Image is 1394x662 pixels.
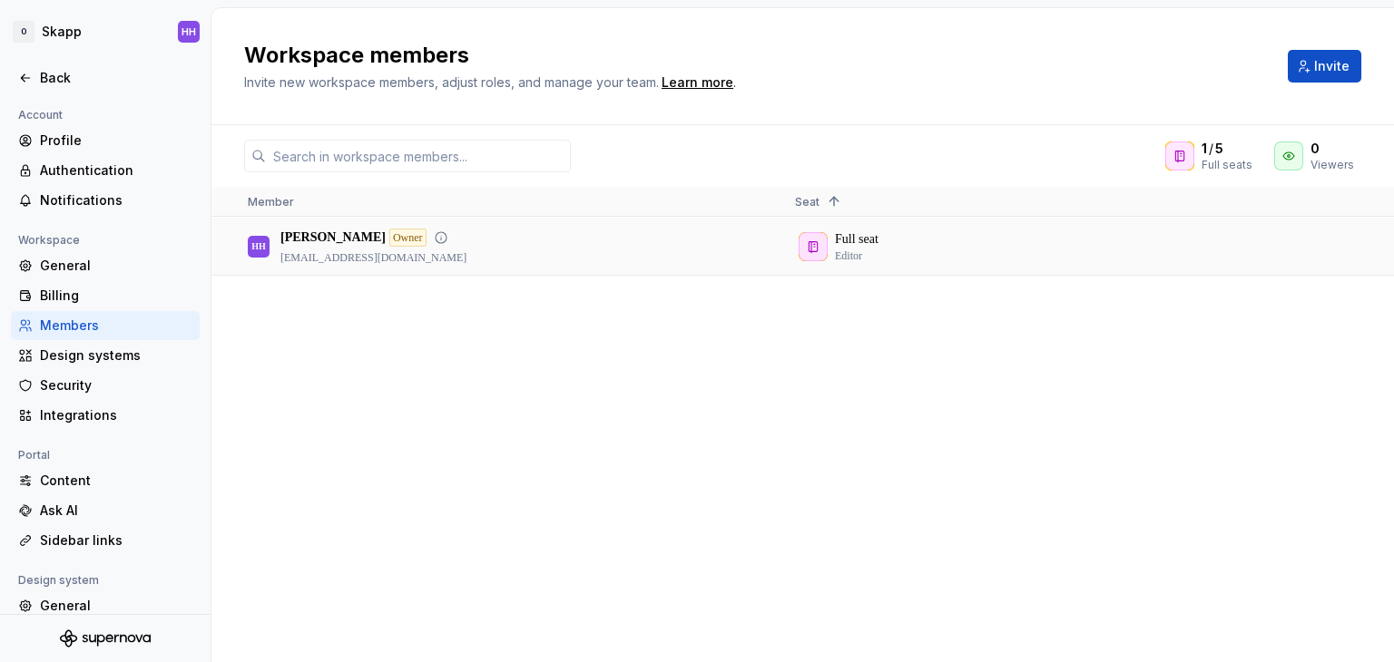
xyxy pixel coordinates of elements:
[11,526,200,555] a: Sidebar links
[11,229,87,251] div: Workspace
[40,597,192,615] div: General
[11,371,200,400] a: Security
[40,287,192,305] div: Billing
[11,341,200,370] a: Design systems
[1215,140,1223,158] span: 5
[11,496,200,525] a: Ask AI
[40,472,192,490] div: Content
[40,161,192,180] div: Authentication
[40,257,192,275] div: General
[1314,57,1350,75] span: Invite
[11,63,200,92] a: Back
[11,281,200,310] a: Billing
[11,251,200,280] a: General
[11,444,57,466] div: Portal
[40,316,192,335] div: Members
[60,629,151,647] svg: Supernova Logo
[1202,158,1252,172] div: Full seats
[40,501,192,520] div: Ask AI
[11,466,200,495] a: Content
[248,195,294,209] span: Member
[280,229,386,247] p: [PERSON_NAME]
[1288,50,1361,83] button: Invite
[266,140,571,172] input: Search in workspace members...
[13,21,34,43] div: O
[11,570,106,591] div: Design system
[40,376,192,394] div: Security
[11,401,200,430] a: Integrations
[11,104,70,126] div: Account
[280,250,466,265] p: [EMAIL_ADDRESS][DOMAIN_NAME]
[795,195,820,209] span: Seat
[11,591,200,620] a: General
[11,156,200,185] a: Authentication
[40,406,192,424] div: Integrations
[251,229,266,264] div: HH
[1202,140,1207,158] span: 1
[244,74,659,90] span: Invite new workspace members, adjust roles, and manage your team.
[40,531,192,550] div: Sidebar links
[40,131,192,150] div: Profile
[244,41,1266,70] h2: Workspace members
[4,12,207,52] button: OSkappHH
[40,69,192,87] div: Back
[11,126,200,155] a: Profile
[11,186,200,215] a: Notifications
[659,76,736,90] span: .
[182,24,196,39] div: HH
[1311,140,1320,158] span: 0
[40,346,192,365] div: Design systems
[389,229,427,247] div: Owner
[40,191,192,209] div: Notifications
[1202,140,1252,158] div: /
[662,73,733,92] a: Learn more
[42,23,82,41] div: Skapp
[1311,158,1354,172] div: Viewers
[11,311,200,340] a: Members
